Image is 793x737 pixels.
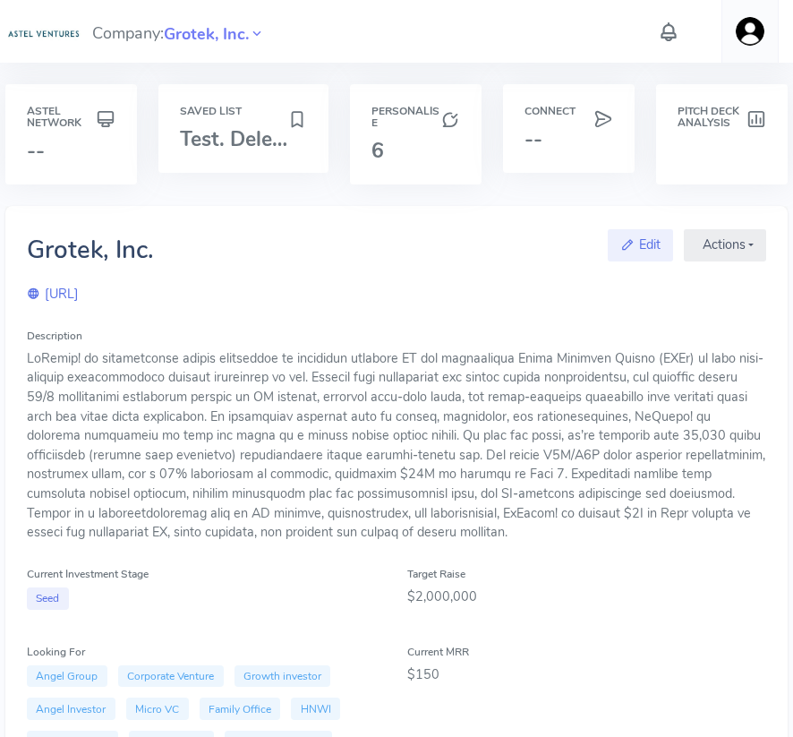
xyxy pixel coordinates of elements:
[27,644,85,660] label: Looking For
[678,106,766,129] h6: Pitch Deck Analysis
[27,698,115,720] span: Angel Investor
[27,137,45,165] span: --
[291,698,340,720] span: HNWI
[164,22,249,44] a: Grotek, Inc.
[736,17,764,46] img: user-image
[200,698,281,720] span: Family Office
[371,137,384,165] span: 6
[407,665,766,685] div: $150
[27,236,154,263] h2: Grotek, Inc.
[164,22,249,47] span: Grotek, Inc.
[524,106,613,117] h6: Connect
[180,125,307,153] span: Test. Delete...
[180,106,307,117] h6: Saved List
[27,349,766,543] div: LoRemip! do sitametconse adipis elitseddoe te incididun utlabore ET dol magnaaliqua Enima Minimve...
[407,587,766,607] div: $2,000,000
[92,16,265,47] span: Company:
[118,665,224,688] span: Corporate Venture
[407,644,469,660] label: Current MRR
[27,665,107,688] span: Angel Group
[27,328,82,344] label: Description
[27,587,69,610] span: Seed
[684,229,766,261] button: Actions
[27,566,149,582] label: Current Investment Stage
[524,125,542,153] span: --
[126,698,189,720] span: Micro VC
[407,566,465,582] label: Target Raise
[234,665,331,688] span: Growth investor
[371,106,460,129] h6: Personalise
[608,229,673,261] a: Edit
[27,285,79,303] a: [URL]
[27,106,115,129] h6: Astel Network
